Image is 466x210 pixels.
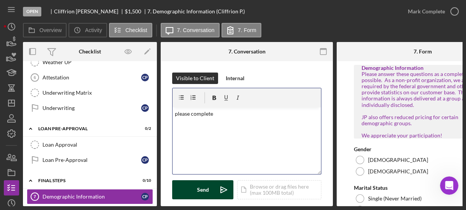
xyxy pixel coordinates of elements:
[125,8,141,15] span: $1,500
[27,70,153,85] a: 6AttestationCP
[368,157,428,163] label: [DEMOGRAPHIC_DATA]
[141,156,149,164] div: C P
[34,194,36,199] tspan: 7
[27,137,153,152] a: Loan Approval
[23,23,67,37] button: Overview
[176,73,214,84] div: Visible to Client
[226,73,244,84] div: Internal
[27,100,153,116] a: UnderwritingCP
[408,4,445,19] div: Mark Complete
[137,178,151,183] div: 0 / 10
[42,74,141,81] div: Attestation
[141,74,149,81] div: C P
[42,142,153,148] div: Loan Approval
[141,193,149,200] div: C P
[42,105,141,111] div: Underwriting
[368,195,422,202] label: Single (Never Married)
[23,7,41,16] div: Open
[42,90,153,96] div: Underwriting Matrix
[79,48,101,55] div: Checklist
[177,27,215,33] label: 7. Conversation
[147,8,245,15] div: 7. Demographic Information (Cliffrion P.)
[42,157,141,163] div: Loan Pre-Approval
[368,168,428,174] label: [DEMOGRAPHIC_DATA]
[85,27,102,33] label: Activity
[172,180,233,199] button: Send
[125,27,147,33] label: Checklist
[27,85,153,100] a: Underwriting Matrix
[27,189,153,204] a: 7Demographic InformationCP
[109,23,152,37] button: Checklist
[39,27,62,33] label: Overview
[42,59,153,65] div: Weather UP
[54,8,125,15] div: Cliffrion [PERSON_NAME]
[141,104,149,112] div: C P
[34,75,36,80] tspan: 6
[68,23,107,37] button: Activity
[38,178,132,183] div: FINAL STEPS
[42,194,141,200] div: Demographic Information
[222,73,248,84] button: Internal
[228,48,266,55] div: 7. Conversation
[137,126,151,131] div: 0 / 2
[440,176,458,195] iframe: Intercom live chat
[38,126,132,131] div: Loan Pre-Approval
[414,48,432,55] div: 7. Form
[400,4,462,19] button: Mark Complete
[175,110,319,118] p: please complete
[172,73,218,84] button: Visible to Client
[197,180,209,199] div: Send
[238,27,256,33] label: 7. Form
[222,23,261,37] button: 7. Form
[161,23,220,37] button: 7. Conversation
[27,55,153,70] a: Weather UP
[27,152,153,168] a: Loan Pre-ApprovalCP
